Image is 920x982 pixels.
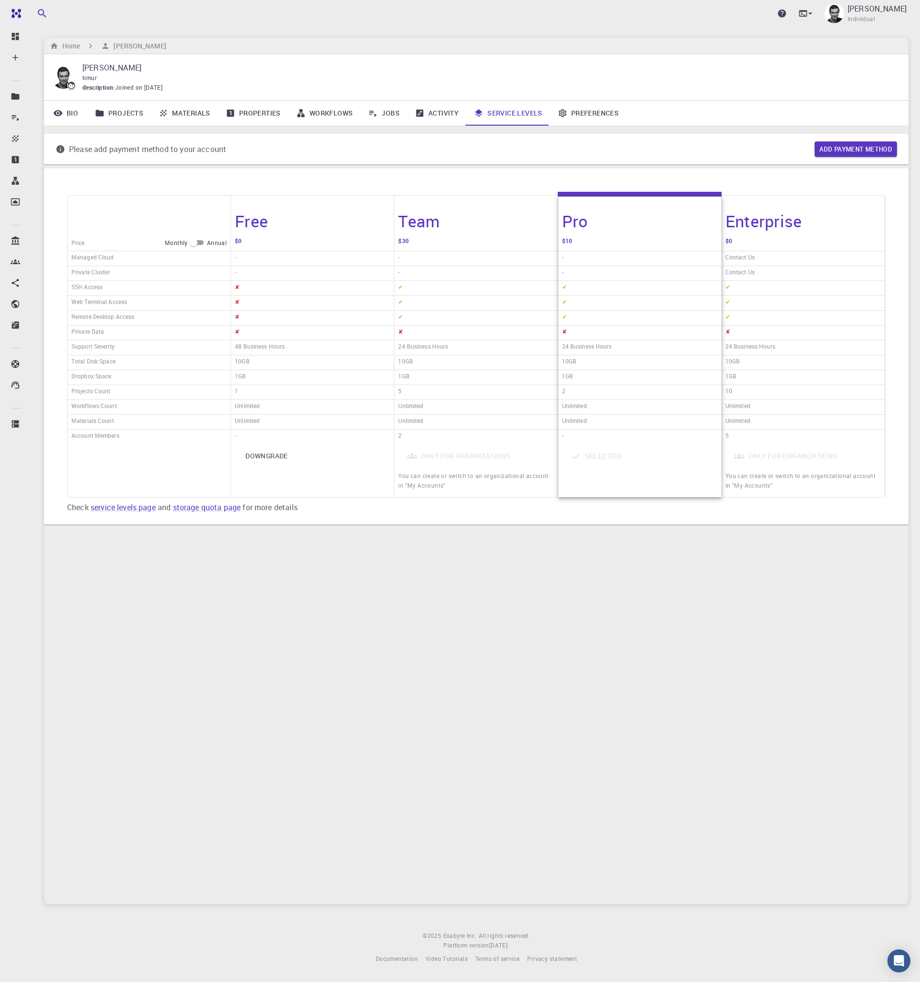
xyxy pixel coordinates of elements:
h6: $10 [562,236,572,250]
h6: ✔ [725,312,730,324]
span: You can create or switch to an organizational account in "My Accounts" [398,472,548,489]
h4: Enterprise [725,211,802,231]
h6: Projects Count [71,386,111,398]
span: Privacy statement [527,955,577,962]
a: Privacy statement [527,954,577,964]
h6: Web Terminal Access [71,297,127,309]
img: Timur Bazhirov [825,4,844,23]
span: Platform version [443,941,489,950]
a: Preferences [550,101,626,126]
span: All rights reserved. [479,931,530,941]
h6: ✘ [235,312,240,324]
h6: ✔ [725,282,730,294]
h4: Free [235,211,268,231]
h6: 5 [398,386,402,398]
h6: ✘ [562,327,567,339]
h6: 24 Business Hours [398,341,448,354]
h6: Unlimited [235,401,260,413]
a: Service Levels [466,101,550,126]
h6: - [562,431,563,443]
h6: Account Members [71,431,119,443]
a: service levels page [91,502,156,513]
h6: ✔ [725,297,730,309]
button: Downgrade [235,444,299,468]
h6: - [398,267,400,280]
h6: $0 [725,236,732,250]
span: You can create or switch to an organizational account in "My Accounts" [725,472,875,489]
h6: Unlimited [398,416,423,428]
h6: - [398,252,400,265]
h6: SSH Access [71,282,103,294]
h6: ✘ [235,282,240,294]
h6: Workflows Count [71,401,117,413]
span: description : [82,83,115,93]
button: Add payment method [815,141,897,157]
span: Exabyte Inc. [443,932,477,939]
h6: Price [71,238,85,248]
span: Video Tutorials [425,955,468,962]
span: [DATE] . [489,941,509,949]
h6: - [235,252,236,265]
h6: Unlimited [562,401,587,413]
p: [PERSON_NAME] [848,3,907,14]
h4: Team [398,211,440,231]
div: Open Intercom Messenger [887,949,910,972]
h6: - [562,252,563,265]
h6: 1GB [725,371,736,384]
a: Projects [87,101,151,126]
h6: ✘ [725,327,730,339]
a: Activity [407,101,466,126]
span: timur [82,74,97,82]
span: Support [20,7,55,15]
h6: Managed Cloud [71,252,114,265]
h6: ✔ [398,297,403,309]
h4: Pro [562,211,588,231]
span: Annual [207,238,227,248]
span: Documentation [376,955,418,962]
h6: 1 [235,386,238,398]
h6: Unlimited [398,401,423,413]
h6: 10GB [398,356,413,369]
span: Monthly [165,238,188,248]
a: storage quota page [173,502,241,513]
a: Bio [44,101,87,126]
span: Individual [848,14,875,24]
h6: 10 [725,386,732,398]
h6: Home [58,41,80,51]
h6: Dropbox Space [71,371,111,384]
h6: 1GB [398,371,409,384]
h6: Unlimited [725,401,750,413]
a: Terms of service [475,954,519,964]
h6: ✔ [562,297,567,309]
h6: 10GB [235,356,249,369]
h6: 1GB [235,371,246,384]
a: [DATE]. [489,941,509,950]
h6: Contact Us [725,252,755,265]
span: © 2025 [423,931,443,941]
p: [PERSON_NAME] [82,62,893,73]
a: Exabyte Inc. [443,931,477,941]
h6: 24 Business Hours [725,341,775,354]
a: Materials [151,101,218,126]
a: Properties [218,101,288,126]
h6: ✔ [562,312,567,324]
h6: Materials Count [71,416,114,428]
h6: Private Cluster [71,267,110,280]
h6: ✔ [398,282,403,294]
h6: Total Disk Space [71,356,115,369]
a: Video Tutorials [425,954,468,964]
h6: 1GB [562,371,573,384]
h6: Unlimited [725,416,750,428]
h6: 10GB [725,356,740,369]
h6: ✘ [398,327,403,339]
h6: ✔ [562,282,567,294]
h6: 5 [725,431,729,443]
h6: 10GB [562,356,576,369]
h6: ✘ [235,327,240,339]
h6: Private Data [71,327,104,339]
span: Joined on [DATE] [115,83,162,93]
a: Jobs [360,101,407,126]
h6: [PERSON_NAME] [110,41,166,51]
a: Documentation [376,954,418,964]
h6: - [235,267,236,280]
